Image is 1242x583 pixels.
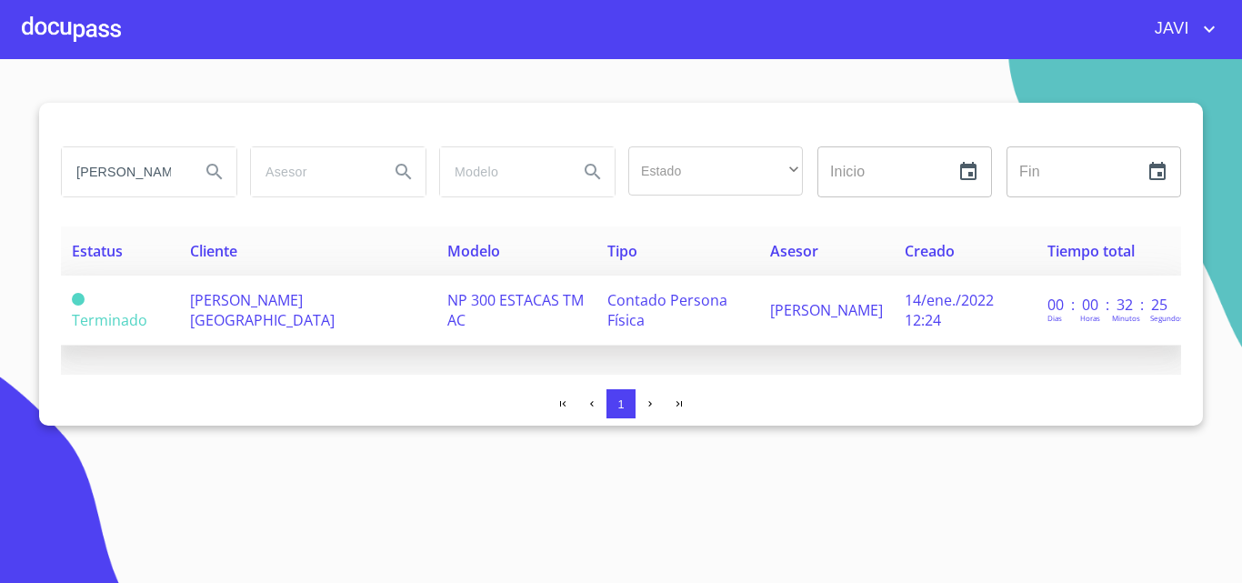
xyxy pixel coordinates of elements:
p: Minutos [1112,313,1140,323]
span: [PERSON_NAME] [770,300,883,320]
span: Asesor [770,241,818,261]
p: Horas [1080,313,1100,323]
span: Cliente [190,241,237,261]
input: search [62,147,185,196]
span: Tiempo total [1047,241,1135,261]
span: 14/ene./2022 12:24 [905,290,994,330]
p: 00 : 00 : 32 : 25 [1047,295,1170,315]
span: [PERSON_NAME][GEOGRAPHIC_DATA] [190,290,335,330]
button: Search [193,150,236,194]
input: search [440,147,564,196]
span: JAVI [1141,15,1198,44]
p: Dias [1047,313,1062,323]
button: Search [571,150,615,194]
span: Terminado [72,293,85,306]
input: search [251,147,375,196]
span: Creado [905,241,955,261]
div: ​ [628,146,803,196]
p: Segundos [1150,313,1184,323]
button: Search [382,150,426,194]
button: account of current user [1141,15,1220,44]
span: NP 300 ESTACAS TM AC [447,290,584,330]
button: 1 [606,389,636,418]
span: Modelo [447,241,500,261]
span: Terminado [72,310,147,330]
span: 1 [617,397,624,411]
span: Contado Persona Física [607,290,727,330]
span: Tipo [607,241,637,261]
span: Estatus [72,241,123,261]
